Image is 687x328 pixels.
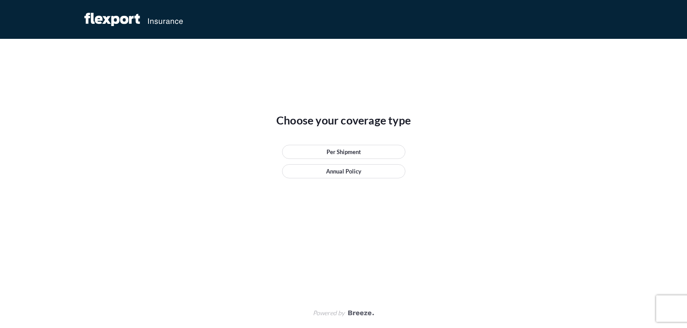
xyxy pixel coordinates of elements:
p: Per Shipment [327,147,361,156]
p: Annual Policy [326,167,361,176]
a: Per Shipment [282,145,405,159]
span: Powered by [313,309,345,317]
a: Annual Policy [282,164,405,178]
span: Choose your coverage type [276,113,411,127]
